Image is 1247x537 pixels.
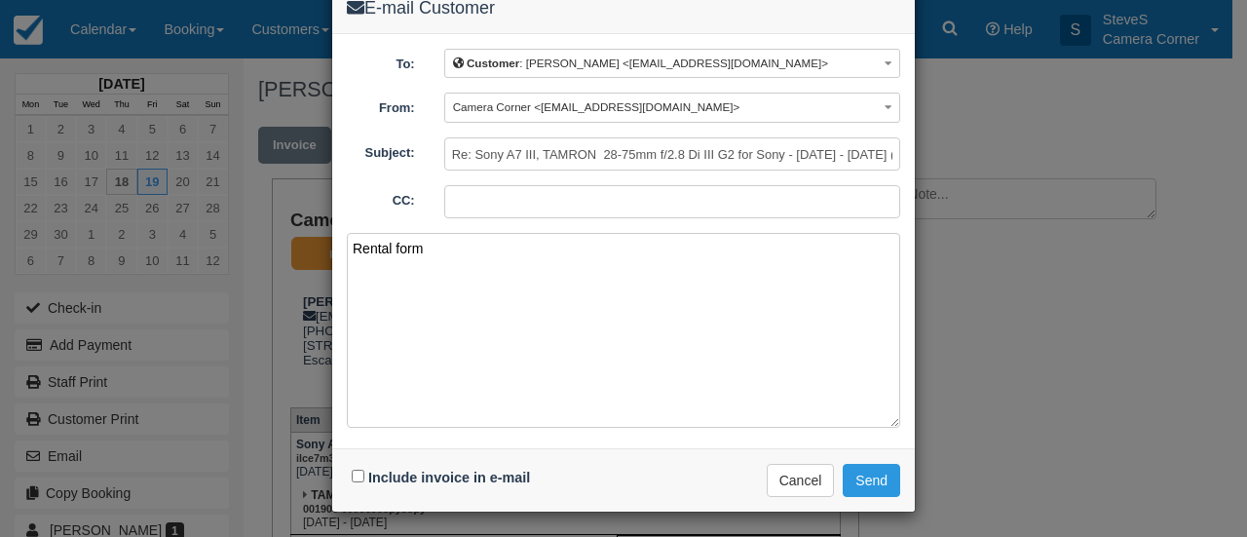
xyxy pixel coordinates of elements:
b: Customer [467,57,519,69]
button: Cancel [767,464,835,497]
label: CC: [332,185,430,211]
span: : [PERSON_NAME] <[EMAIL_ADDRESS][DOMAIN_NAME]> [453,57,828,69]
label: Include invoice in e-mail [368,470,530,485]
button: Customer: [PERSON_NAME] <[EMAIL_ADDRESS][DOMAIN_NAME]> [444,49,900,79]
label: To: [332,49,430,74]
span: Camera Corner <[EMAIL_ADDRESS][DOMAIN_NAME]> [453,100,740,113]
label: From: [332,93,430,118]
label: Subject: [332,137,430,163]
button: Send [843,464,900,497]
button: Camera Corner <[EMAIL_ADDRESS][DOMAIN_NAME]> [444,93,900,123]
